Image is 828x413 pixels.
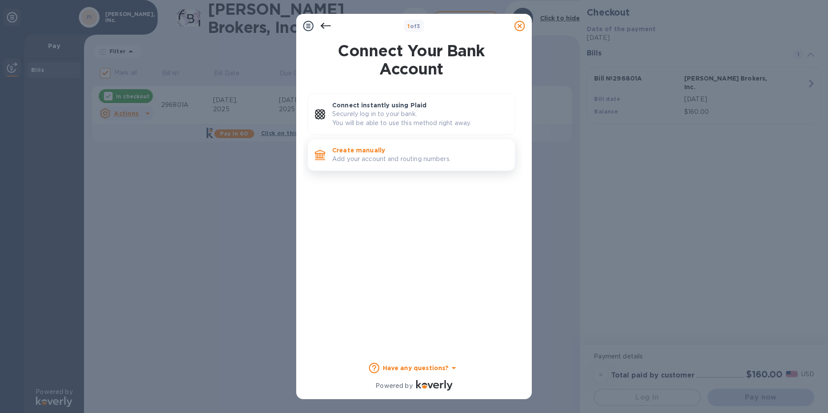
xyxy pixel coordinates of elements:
[332,155,508,164] p: Add your account and routing numbers.
[416,380,453,390] img: Logo
[332,101,508,110] p: Connect instantly using Plaid
[408,23,420,29] b: of 3
[332,110,508,128] p: Securely log in to your bank. You will be able to use this method right away.
[408,23,410,29] span: 1
[304,42,519,78] h1: Connect Your Bank Account
[332,146,508,155] p: Create manually
[375,381,412,390] p: Powered by
[383,365,449,371] b: Have any questions?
